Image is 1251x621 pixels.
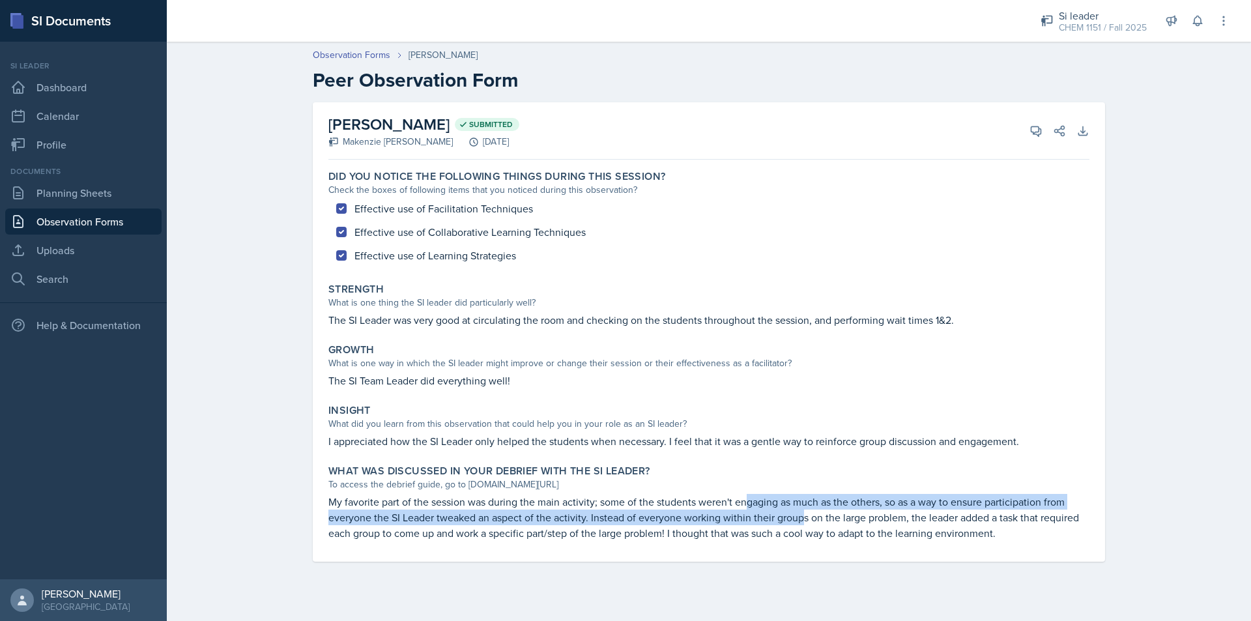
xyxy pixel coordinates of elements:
p: The SI Leader was very good at circulating the room and checking on the students throughout the s... [328,312,1089,328]
div: Help & Documentation [5,312,162,338]
p: The SI Team Leader did everything well! [328,373,1089,388]
div: Check the boxes of following items that you noticed during this observation? [328,183,1089,197]
div: CHEM 1151 / Fall 2025 [1059,21,1147,35]
a: Calendar [5,103,162,129]
h2: [PERSON_NAME] [328,113,519,136]
label: Insight [328,404,371,417]
div: [GEOGRAPHIC_DATA] [42,600,130,613]
span: Submitted [469,119,513,130]
div: [PERSON_NAME] [42,587,130,600]
label: Growth [328,343,374,356]
p: My favorite part of the session was during the main activity; some of the students weren't engagi... [328,494,1089,541]
h2: Peer Observation Form [313,68,1105,92]
label: Did you notice the following things during this session? [328,170,665,183]
a: Planning Sheets [5,180,162,206]
div: Makenzie [PERSON_NAME] [328,135,453,149]
div: Documents [5,166,162,177]
div: What did you learn from this observation that could help you in your role as an SI leader? [328,417,1089,431]
label: What was discussed in your debrief with the SI Leader? [328,465,650,478]
label: Strength [328,283,384,296]
div: Si leader [1059,8,1147,23]
div: What is one way in which the SI leader might improve or change their session or their effectivene... [328,356,1089,370]
div: [PERSON_NAME] [409,48,478,62]
div: What is one thing the SI leader did particularly well? [328,296,1089,310]
div: To access the debrief guide, go to [DOMAIN_NAME][URL] [328,478,1089,491]
div: [DATE] [453,135,509,149]
a: Search [5,266,162,292]
div: Si leader [5,60,162,72]
a: Profile [5,132,162,158]
a: Observation Forms [313,48,390,62]
a: Uploads [5,237,162,263]
a: Observation Forms [5,209,162,235]
a: Dashboard [5,74,162,100]
p: I appreciated how the SI Leader only helped the students when necessary. I feel that it was a gen... [328,433,1089,449]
